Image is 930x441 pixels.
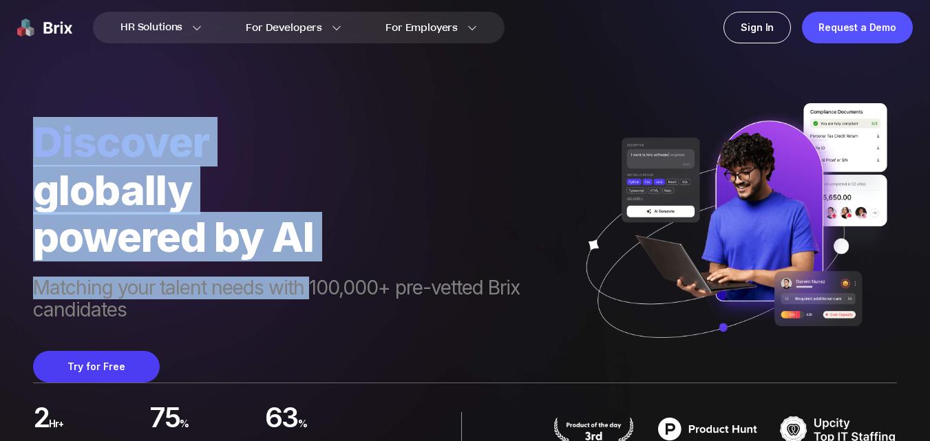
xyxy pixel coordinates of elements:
[246,21,322,35] span: For Developers
[385,21,458,35] span: For Employers
[569,103,897,367] img: ai generate
[723,12,791,43] a: Sign In
[265,405,298,435] span: 63
[120,17,182,39] span: HR Solutions
[33,213,569,260] div: powered by AI
[33,277,569,323] span: Matching your talent needs with 100,000+ pre-vetted Brix candidates
[149,405,180,435] span: 75
[33,351,160,383] button: Try for Free
[33,405,49,435] span: 2
[33,117,569,166] span: Discover
[802,12,913,43] a: Request a Demo
[33,166,569,213] div: globally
